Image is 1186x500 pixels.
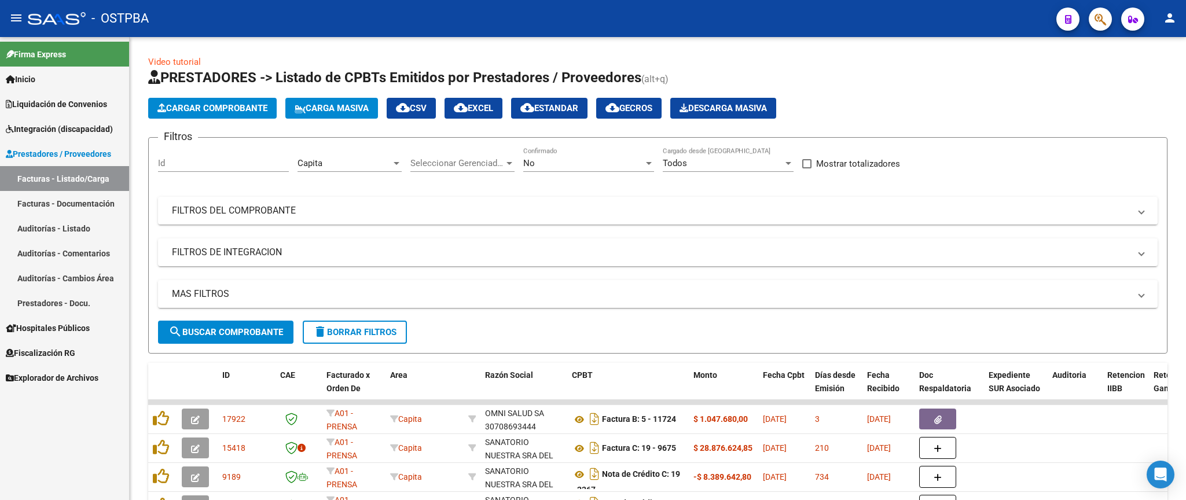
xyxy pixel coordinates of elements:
[1052,370,1086,380] span: Auditoria
[1147,461,1174,488] div: Open Intercom Messenger
[313,325,327,339] mat-icon: delete
[693,443,752,453] strong: $ 28.876.624,85
[158,280,1158,308] mat-expansion-panel-header: MAS FILTROS
[680,103,767,113] span: Descarga Masiva
[390,472,422,481] span: Capita
[326,466,357,489] span: A01 - PRENSA
[222,370,230,380] span: ID
[670,98,776,119] button: Descarga Masiva
[572,470,680,495] strong: Nota de Crédito C: 19 - 2267
[222,472,241,481] span: 9189
[693,472,751,481] strong: -$ 8.389.642,80
[919,370,971,393] span: Doc Respaldatoria
[218,363,276,414] datatable-header-cell: ID
[758,363,810,414] datatable-header-cell: Fecha Cpbt
[485,370,533,380] span: Razón Social
[172,288,1130,300] mat-panel-title: MAS FILTROS
[6,98,107,111] span: Liquidación de Convenios
[158,238,1158,266] mat-expansion-panel-header: FILTROS DE INTEGRACION
[168,327,283,337] span: Buscar Comprobante
[915,363,984,414] datatable-header-cell: Doc Respaldatoria
[390,414,422,424] span: Capita
[390,443,422,453] span: Capita
[9,11,23,25] mat-icon: menu
[222,443,245,453] span: 15418
[280,370,295,380] span: CAE
[810,363,862,414] datatable-header-cell: Días desde Emisión
[313,327,396,337] span: Borrar Filtros
[605,103,652,113] span: Gecros
[572,370,593,380] span: CPBT
[285,98,378,119] button: Carga Masiva
[602,415,676,424] strong: Factura B: 5 - 11724
[763,443,787,453] span: [DATE]
[480,363,567,414] datatable-header-cell: Razón Social
[326,409,357,431] span: A01 - PRENSA
[1103,363,1149,414] datatable-header-cell: Retencion IIBB
[6,372,98,384] span: Explorador de Archivos
[587,439,602,457] i: Descargar documento
[326,437,357,460] span: A01 - PRENSA
[596,98,662,119] button: Gecros
[276,363,322,414] datatable-header-cell: CAE
[396,103,427,113] span: CSV
[1163,11,1177,25] mat-icon: person
[602,444,676,453] strong: Factura C: 19 - 9675
[454,103,493,113] span: EXCEL
[641,73,669,84] span: (alt+q)
[605,101,619,115] mat-icon: cloud_download
[148,57,201,67] a: Video tutorial
[693,370,717,380] span: Monto
[867,414,891,424] span: [DATE]
[91,6,149,31] span: - OSTPBA
[523,158,535,168] span: No
[867,370,899,393] span: Fecha Recibido
[410,158,504,168] span: Seleccionar Gerenciador
[6,123,113,135] span: Integración (discapacidad)
[454,101,468,115] mat-icon: cloud_download
[387,98,436,119] button: CSV
[6,322,90,334] span: Hospitales Públicos
[157,103,267,113] span: Cargar Comprobante
[815,414,820,424] span: 3
[984,363,1048,414] datatable-header-cell: Expediente SUR Asociado
[148,98,277,119] button: Cargar Comprobante
[862,363,915,414] datatable-header-cell: Fecha Recibido
[6,48,66,61] span: Firma Express
[168,325,182,339] mat-icon: search
[867,472,891,481] span: [DATE]
[158,197,1158,225] mat-expansion-panel-header: FILTROS DEL COMPROBANTE
[298,158,322,168] span: Capita
[322,363,385,414] datatable-header-cell: Facturado x Orden De
[158,128,198,145] h3: Filtros
[763,472,787,481] span: [DATE]
[1107,370,1145,393] span: Retencion IIBB
[815,443,829,453] span: 210
[587,465,602,483] i: Descargar documento
[485,436,563,475] div: SANATORIO NUESTRA SRA DEL PILAR SA
[815,370,855,393] span: Días desde Emisión
[1048,363,1103,414] datatable-header-cell: Auditoria
[670,98,776,119] app-download-masive: Descarga masiva de comprobantes (adjuntos)
[148,69,641,86] span: PRESTADORES -> Listado de CPBTs Emitidos por Prestadores / Proveedores
[390,370,407,380] span: Area
[511,98,588,119] button: Estandar
[663,158,687,168] span: Todos
[222,414,245,424] span: 17922
[326,370,370,393] span: Facturado x Orden De
[693,414,748,424] strong: $ 1.047.680,00
[763,370,805,380] span: Fecha Cpbt
[158,321,293,344] button: Buscar Comprobante
[172,204,1130,217] mat-panel-title: FILTROS DEL COMPROBANTE
[485,407,563,431] div: 30708693444
[520,101,534,115] mat-icon: cloud_download
[295,103,369,113] span: Carga Masiva
[385,363,464,414] datatable-header-cell: Area
[867,443,891,453] span: [DATE]
[445,98,502,119] button: EXCEL
[6,347,75,359] span: Fiscalización RG
[567,363,689,414] datatable-header-cell: CPBT
[485,465,563,489] div: 30695504051
[6,73,35,86] span: Inicio
[485,436,563,460] div: 30695504051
